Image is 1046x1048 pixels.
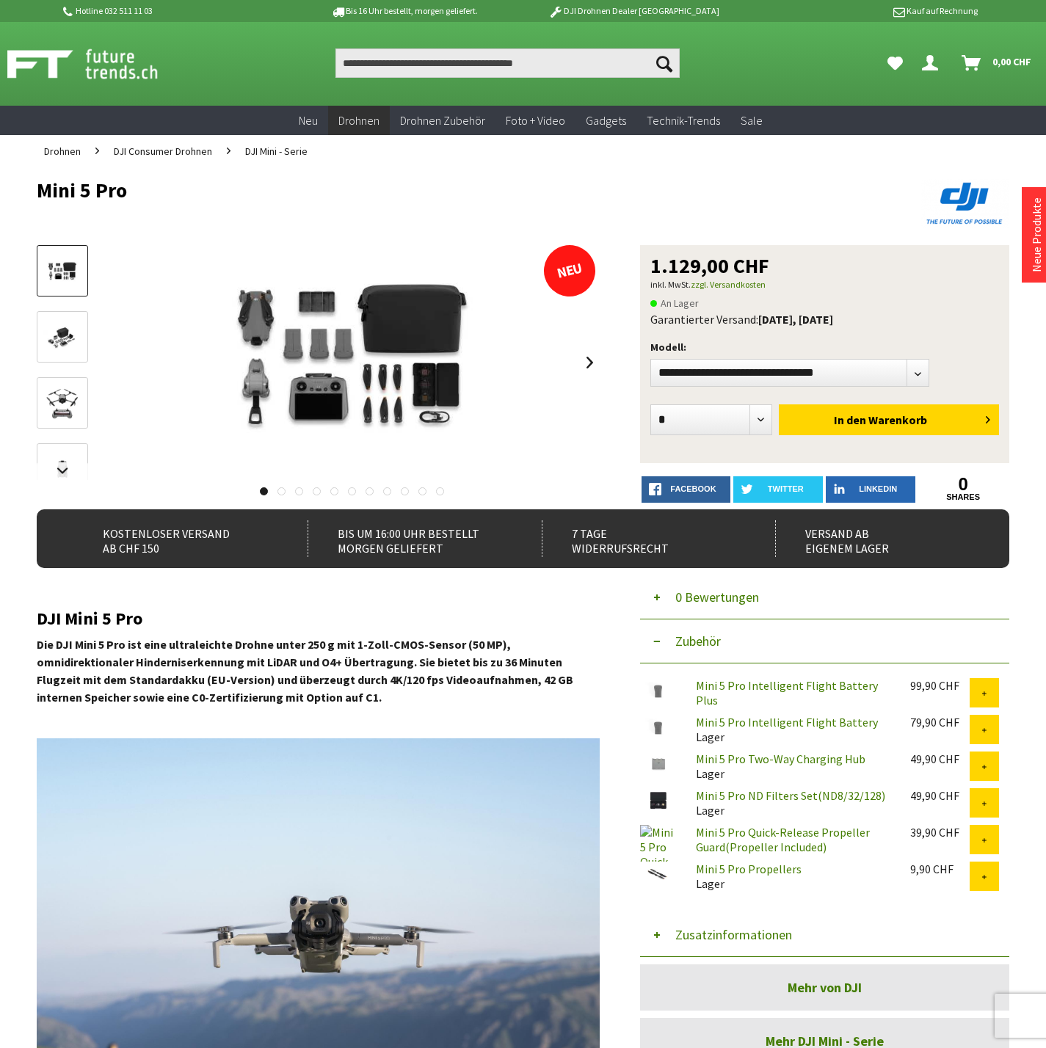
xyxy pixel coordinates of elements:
[696,678,878,707] a: Mini 5 Pro Intelligent Flight Battery Plus
[37,609,601,628] h2: DJI Mini 5 Pro
[37,135,88,167] a: Drohnen
[114,145,212,158] span: DJI Consumer Drohnen
[328,106,390,136] a: Drohnen
[640,964,1010,1011] a: Mehr von DJI
[41,258,84,286] img: Vorschau: Mini 5 Pro
[37,179,815,201] h1: Mini 5 Pro
[730,106,773,136] a: Sale
[918,476,1008,492] a: 0
[640,788,677,812] img: Mini 5 Pro ND Filters Set(ND8/32/128)
[910,862,970,876] div: 9,90 CHF
[696,825,870,854] a: Mini 5 Pro Quick-Release Propeller Guard(Propeller Included)
[245,145,308,158] span: DJI Mini - Serie
[586,113,626,128] span: Gadgets
[650,255,769,276] span: 1.129,00 CHF
[640,752,677,776] img: Mini 5 Pro Two-Way Charging Hub
[684,715,898,744] div: Lager
[758,312,833,327] b: [DATE], [DATE]
[741,113,763,128] span: Sale
[575,106,636,136] a: Gadgets
[640,715,677,739] img: Mini 5 Pro Intelligent Flight Battery
[649,48,680,78] button: Suchen
[640,913,1010,957] button: Zusatzinformationen
[288,106,328,136] a: Neu
[542,520,748,557] div: 7 Tage Widerrufsrecht
[299,113,318,128] span: Neu
[390,106,495,136] a: Drohnen Zubehör
[495,106,575,136] a: Foto + Video
[650,294,699,312] span: An Lager
[176,245,529,480] img: Mini 5 Pro
[916,48,950,78] a: Dein Konto
[834,412,866,427] span: In den
[61,2,290,20] p: Hotline 032 511 11 03
[921,179,1009,228] img: DJI
[647,113,720,128] span: Technik-Trends
[338,113,379,128] span: Drohnen
[37,637,573,705] strong: Die DJI Mini 5 Pro ist eine ultraleichte Drohne unter 250 g mit 1-Zoll-CMOS-Sensor (50 MP), omnid...
[106,135,219,167] a: DJI Consumer Drohnen
[749,2,978,20] p: Kauf auf Rechnung
[684,788,898,818] div: Lager
[684,862,898,891] div: Lager
[779,404,999,435] button: In den Warenkorb
[308,520,514,557] div: Bis um 16:00 Uhr bestellt Morgen geliefert
[642,476,731,503] a: facebook
[670,484,716,493] span: facebook
[238,135,315,167] a: DJI Mini - Serie
[768,484,804,493] span: twitter
[880,48,910,78] a: Meine Favoriten
[696,862,802,876] a: Mini 5 Pro Propellers
[519,2,748,20] p: DJI Drohnen Dealer [GEOGRAPHIC_DATA]
[1029,197,1044,272] a: Neue Produkte
[918,492,1008,502] a: shares
[910,678,970,693] div: 99,90 CHF
[400,113,485,128] span: Drohnen Zubehör
[650,276,1000,294] p: inkl. MwSt.
[506,113,565,128] span: Foto + Video
[335,48,680,78] input: Produkt, Marke, Kategorie, EAN, Artikelnummer…
[640,862,677,886] img: Mini 5 Pro Propellers
[868,412,927,427] span: Warenkorb
[636,106,730,136] a: Technik-Trends
[691,279,766,290] a: zzgl. Versandkosten
[910,825,970,840] div: 39,90 CHF
[7,46,190,82] img: Shop Futuretrends - zur Startseite wechseln
[696,715,878,729] a: Mini 5 Pro Intelligent Flight Battery
[650,312,1000,327] div: Garantierter Versand:
[684,752,898,781] div: Lager
[859,484,897,493] span: LinkedIn
[640,575,1010,619] button: 0 Bewertungen
[910,752,970,766] div: 49,90 CHF
[696,788,885,803] a: Mini 5 Pro ND Filters Set(ND8/32/128)
[650,338,1000,356] p: Modell:
[44,145,81,158] span: Drohnen
[640,619,1010,663] button: Zubehör
[826,476,915,503] a: LinkedIn
[640,678,677,702] img: Mini 5 Pro Intelligent Flight Battery Plus
[910,715,970,729] div: 79,90 CHF
[992,50,1031,73] span: 0,00 CHF
[910,788,970,803] div: 49,90 CHF
[640,825,677,862] img: Mini 5 Pro Quick-Release Propeller Guard(Propeller Included)
[73,520,280,557] div: Kostenloser Versand ab CHF 150
[775,520,981,557] div: Versand ab eigenem Lager
[956,48,1039,78] a: Warenkorb
[696,752,865,766] a: Mini 5 Pro Two-Way Charging Hub
[733,476,823,503] a: twitter
[290,2,519,20] p: Bis 16 Uhr bestellt, morgen geliefert.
